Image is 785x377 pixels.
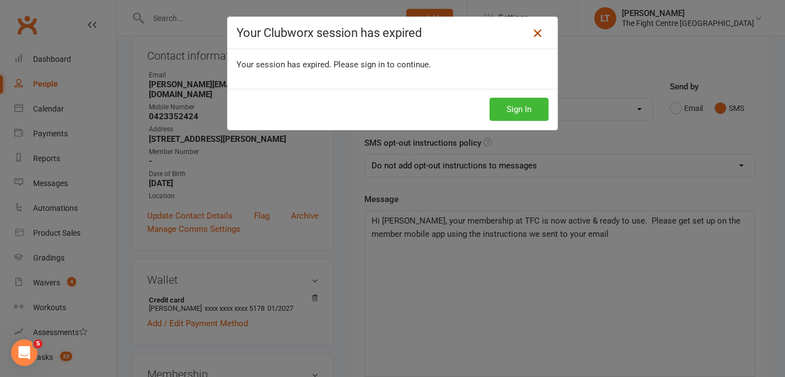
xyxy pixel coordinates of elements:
h4: Your Clubworx session has expired [236,26,549,40]
button: Sign In [490,98,549,121]
span: Your session has expired. Please sign in to continue. [236,60,431,70]
iframe: Intercom live chat [11,339,37,366]
a: Close [529,24,546,42]
span: 5 [34,339,42,348]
